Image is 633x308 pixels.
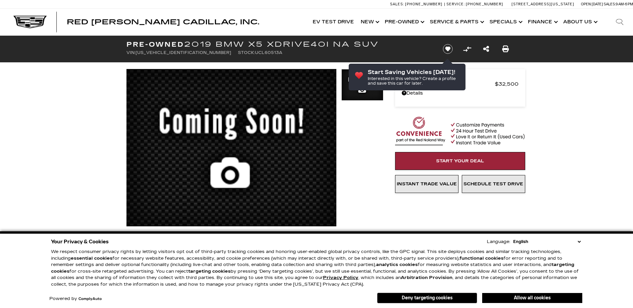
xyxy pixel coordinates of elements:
[135,50,231,55] span: [US_VEHICLE_IDENTIFICATION_NUMBER]
[49,297,102,301] div: Powered by
[13,16,47,28] img: Cadillac Dark Logo with Cadillac White Text
[402,79,495,89] span: Red [PERSON_NAME]
[395,175,458,193] a: Instant Trade Value
[238,50,255,55] span: Stock:
[126,69,336,231] img: Used 2019 White BMW xDrive40i image 1
[401,275,452,280] strong: Arbitration Provision
[323,275,358,280] a: Privacy Policy
[426,9,486,35] a: Service & Parts
[495,79,519,89] span: $32,500
[466,2,503,6] span: [PHONE_NUMBER]
[444,2,505,6] a: Service: [PHONE_NUMBER]
[486,9,525,35] a: Specials
[405,2,442,6] span: [PHONE_NUMBER]
[462,44,472,54] button: Compare vehicle
[357,9,381,35] a: New
[446,2,465,6] span: Service:
[377,293,477,303] button: Deny targeting cookies
[402,89,519,98] a: Details
[462,175,525,193] a: Schedule Test Drive
[525,9,560,35] a: Finance
[440,44,455,54] button: Save vehicle
[188,269,231,274] strong: targeting cookies
[459,256,504,261] strong: functional cookies
[604,2,616,6] span: Sales:
[376,262,418,267] strong: analytics cookies
[390,2,444,6] a: Sales: [PHONE_NUMBER]
[126,41,432,48] h1: 2019 BMW X5 xDrive40i NA SUV
[402,79,519,89] a: Red [PERSON_NAME] $32,500
[71,256,112,261] strong: essential cookies
[381,9,426,35] a: Pre-Owned
[67,19,259,25] a: Red [PERSON_NAME] Cadillac, Inc.
[390,2,404,6] span: Sales:
[463,181,523,187] span: Schedule Test Drive
[78,297,102,301] a: ComplyAuto
[482,293,582,303] button: Allow all cookies
[255,50,282,55] span: UCL60513A
[436,158,484,164] span: Start Your Deal
[560,9,600,35] a: About Us
[616,2,633,6] span: 9 AM-6 PM
[51,237,109,246] span: Your Privacy & Cookies
[395,152,525,170] a: Start Your Deal
[51,249,582,288] p: We respect consumer privacy rights by letting visitors opt out of third-party tracking cookies an...
[483,44,489,54] a: Share this Pre-Owned 2019 BMW X5 xDrive40i NA SUV
[341,69,383,101] img: Used 2019 White BMW xDrive40i image 1
[502,44,509,54] a: Print this Pre-Owned 2019 BMW X5 xDrive40i NA SUV
[126,50,135,55] span: VIN:
[67,18,259,26] span: Red [PERSON_NAME] Cadillac, Inc.
[512,238,582,245] select: Language Select
[126,40,184,48] strong: Pre-Owned
[309,9,357,35] a: EV Test Drive
[51,262,574,274] strong: targeting cookies
[581,2,603,6] span: Open [DATE]
[397,181,457,187] span: Instant Trade Value
[487,240,510,244] div: Language:
[512,2,574,6] a: [STREET_ADDRESS][US_STATE]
